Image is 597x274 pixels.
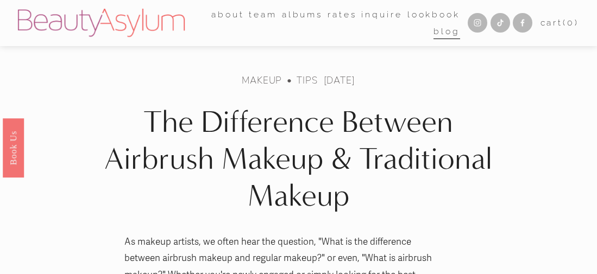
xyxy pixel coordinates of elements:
[249,6,277,23] a: folder dropdown
[491,13,510,33] a: TikTok
[3,118,24,177] a: Book Us
[541,15,579,30] a: 0 items in cart
[567,17,575,28] span: 0
[18,9,185,37] img: Beauty Asylum | Bridal Hair &amp; Makeup Charlotte &amp; Atlanta
[407,6,460,23] a: Lookbook
[563,17,579,28] span: ( )
[433,23,460,40] a: Blog
[328,6,357,23] a: Rates
[211,6,244,23] a: folder dropdown
[468,13,487,33] a: Instagram
[282,6,323,23] a: albums
[297,74,317,86] a: Tips
[324,74,355,86] span: [DATE]
[249,7,277,22] span: team
[88,104,509,215] h1: The Difference Between Airbrush Makeup & Traditional Makeup
[211,7,244,22] span: about
[242,74,282,86] a: makeup
[361,6,402,23] a: Inquire
[513,13,532,33] a: Facebook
